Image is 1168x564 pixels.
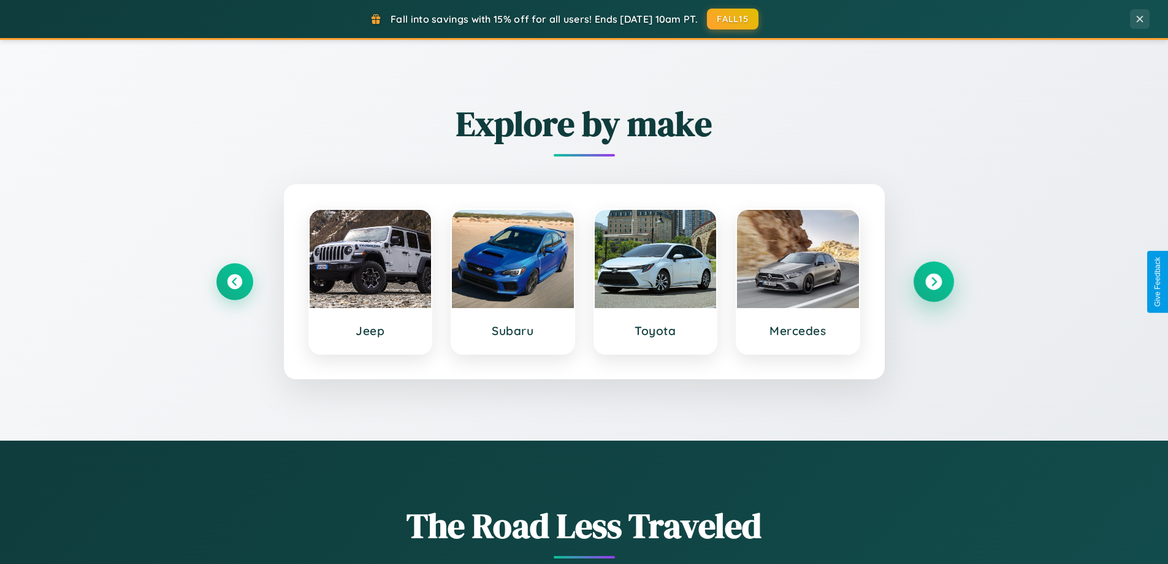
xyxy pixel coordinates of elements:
[216,502,952,549] h1: The Road Less Traveled
[216,100,952,147] h2: Explore by make
[464,323,562,338] h3: Subaru
[391,13,698,25] span: Fall into savings with 15% off for all users! Ends [DATE] 10am PT.
[1153,257,1162,307] div: Give Feedback
[607,323,704,338] h3: Toyota
[749,323,847,338] h3: Mercedes
[322,323,419,338] h3: Jeep
[707,9,758,29] button: FALL15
